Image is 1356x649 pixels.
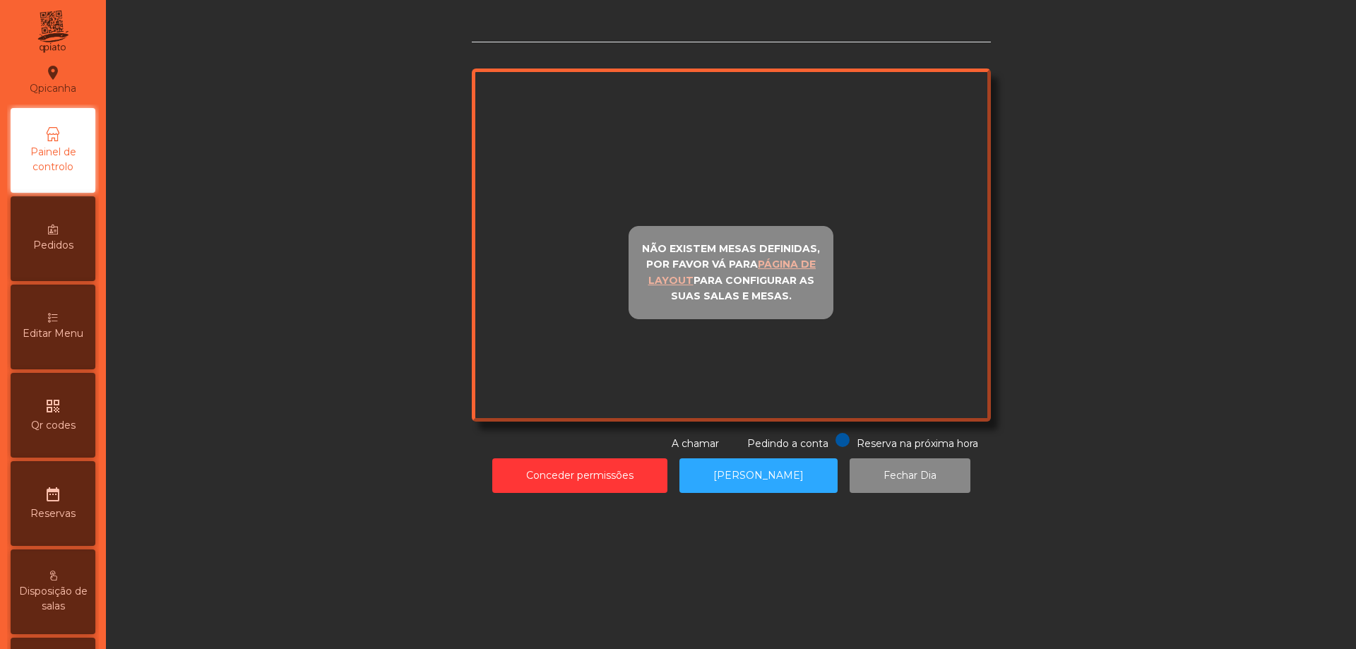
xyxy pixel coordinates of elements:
img: qpiato [35,7,70,56]
button: [PERSON_NAME] [679,458,838,493]
span: Reserva na próxima hora [857,437,978,450]
i: date_range [44,486,61,503]
button: Fechar Dia [850,458,970,493]
i: qr_code [44,398,61,415]
span: Disposição de salas [14,584,92,614]
span: Painel de controlo [14,145,92,174]
button: Conceder permissões [492,458,667,493]
i: location_on [44,64,61,81]
span: Qr codes [31,418,76,433]
span: A chamar [672,437,719,450]
div: Qpicanha [30,62,76,97]
span: Editar Menu [23,326,83,341]
u: página de layout [648,258,816,287]
span: Reservas [30,506,76,521]
p: Não existem mesas definidas, por favor vá para para configurar as suas salas e mesas. [635,241,827,304]
span: Pedindo a conta [747,437,828,450]
span: Pedidos [33,238,73,253]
